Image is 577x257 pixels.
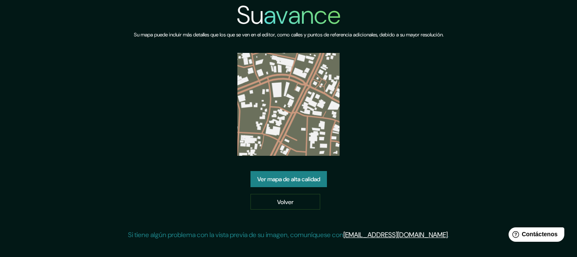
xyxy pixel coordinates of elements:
[257,175,320,183] font: Ver mapa de alta calidad
[502,224,568,248] iframe: Lanzador de widgets de ayuda
[250,171,327,187] a: Ver mapa de alta calidad
[128,230,343,239] font: Si tiene algún problema con la vista previa de su imagen, comuníquese con
[277,198,294,206] font: Volver
[250,194,320,210] a: Volver
[448,230,449,239] font: .
[237,53,340,156] img: vista previa del mapa creado
[343,230,448,239] a: [EMAIL_ADDRESS][DOMAIN_NAME]
[134,31,444,38] font: Su mapa puede incluir más detalles que los que se ven en el editor, como calles y puntos de refer...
